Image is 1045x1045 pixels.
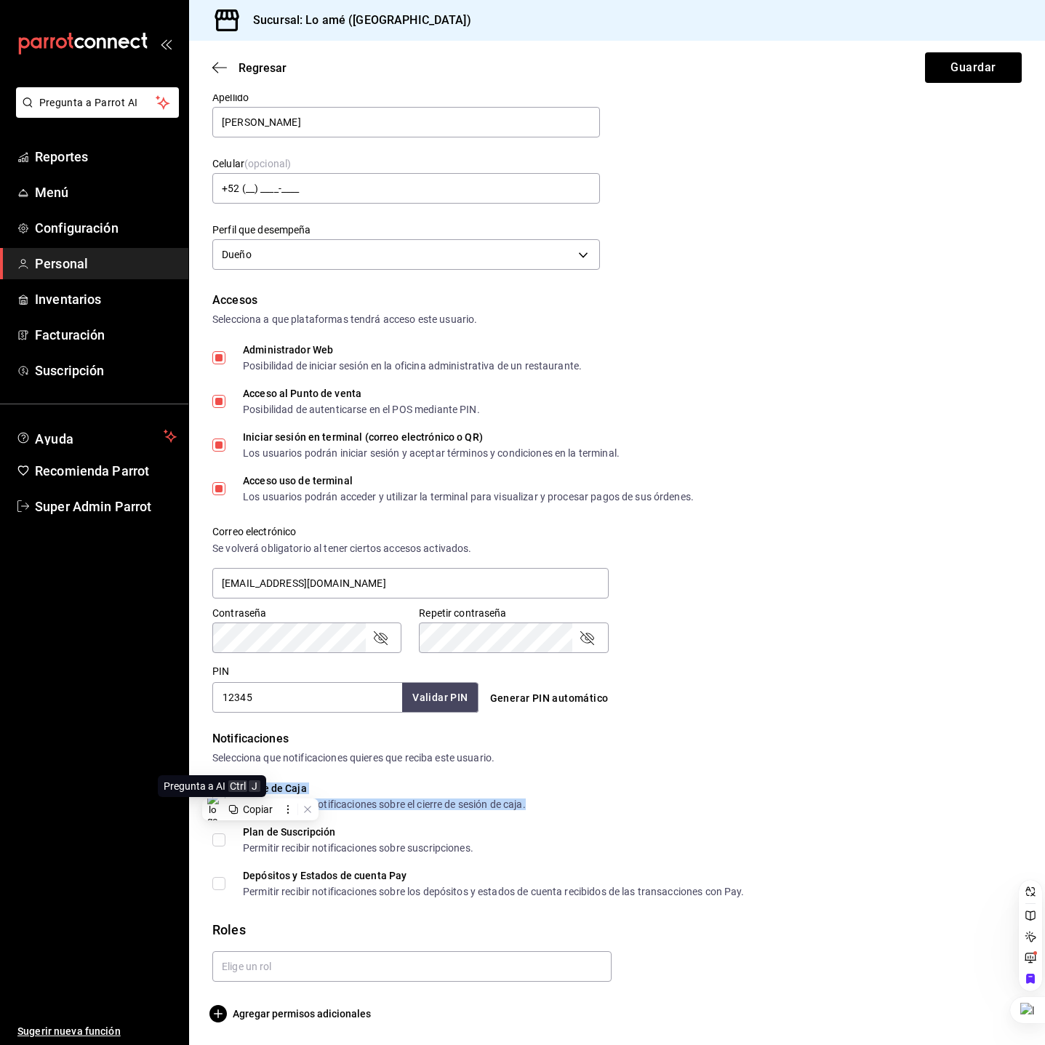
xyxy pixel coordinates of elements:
div: Dueño [212,239,600,270]
div: Permitir recibir notificaciones sobre los depósitos y estados de cuenta recibidos de las transacc... [243,886,745,897]
input: 3 a 6 dígitos [212,682,402,713]
span: Ayuda [35,428,158,445]
span: Regresar [239,61,287,75]
button: Regresar [212,61,287,75]
div: Acceso al Punto de venta [243,388,480,399]
span: Suscripción [35,361,177,380]
div: Notificaciones [212,730,1022,748]
button: Guardar [925,52,1022,83]
label: Repetir contraseña [419,608,608,618]
div: Corte de Caja [243,783,526,793]
span: (opcional) [244,158,291,169]
label: Perfil que desempeña [212,225,600,235]
span: Inventarios [35,289,177,309]
label: PIN [212,666,229,676]
div: Se volverá obligatorio al tener ciertos accesos activados. [212,541,609,556]
div: Iniciar sesión en terminal (correo electrónico o QR) [243,432,620,442]
div: Permitir recibir notificaciones sobre suscripciones. [243,843,473,853]
span: Configuración [35,218,177,238]
button: open_drawer_menu [160,38,172,49]
button: passwordField [578,629,596,646]
div: Administrador Web [243,345,582,355]
label: Apellido [212,92,600,103]
button: passwordField [372,629,389,646]
div: Posibilidad de iniciar sesión en la oficina administrativa de un restaurante. [243,361,582,371]
input: Elige un rol [212,951,612,982]
span: Super Admin Parrot [35,497,177,516]
div: Permitir recibir notificaciones sobre el cierre de sesión de caja. [243,799,526,809]
span: Recomienda Parrot [35,461,177,481]
h3: Sucursal: Lo amé ([GEOGRAPHIC_DATA]) [241,12,471,29]
span: Menú [35,183,177,202]
a: Pregunta a Parrot AI [10,105,179,121]
button: Generar PIN automático [484,685,614,712]
div: Acceso uso de terminal [243,476,694,486]
span: Personal [35,254,177,273]
div: Selecciona a que plataformas tendrá acceso este usuario. [212,312,1022,327]
button: Pregunta a Parrot AI [16,87,179,118]
div: Los usuarios podrán iniciar sesión y aceptar términos y condiciones en la terminal. [243,448,620,458]
span: Reportes [35,147,177,167]
div: Plan de Suscripción [243,827,473,837]
div: Selecciona que notificaciones quieres que reciba este usuario. [212,750,1022,766]
label: Correo electrónico [212,526,609,537]
div: Depósitos y Estados de cuenta Pay [243,870,745,881]
button: Validar PIN [402,683,478,713]
div: Los usuarios podrán acceder y utilizar la terminal para visualizar y procesar pagos de sus órdenes. [243,492,694,502]
span: Facturación [35,325,177,345]
div: Accesos [212,292,1022,309]
div: Posibilidad de autenticarse en el POS mediante PIN. [243,404,480,415]
span: Sugerir nueva función [17,1024,177,1039]
label: Celular [212,159,600,169]
label: Contraseña [212,608,401,618]
span: Pregunta a Parrot AI [39,95,156,111]
div: Roles [212,920,1022,940]
button: Agregar permisos adicionales [212,1005,371,1022]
